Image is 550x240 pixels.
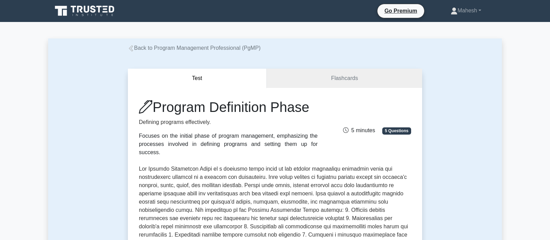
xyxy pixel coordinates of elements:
a: Go Premium [380,7,421,15]
p: Defining programs effectively. [139,118,318,126]
span: 5 minutes [343,127,375,133]
span: 5 Questions [382,127,411,134]
a: Mahesh [434,4,498,18]
div: Focuses on the initial phase of program management, emphasizing the processes involved in definin... [139,132,318,157]
a: Back to Program Management Professional (PgMP) [128,45,261,51]
h1: Program Definition Phase [139,99,318,115]
button: Test [128,69,267,88]
a: Flashcards [267,69,422,88]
